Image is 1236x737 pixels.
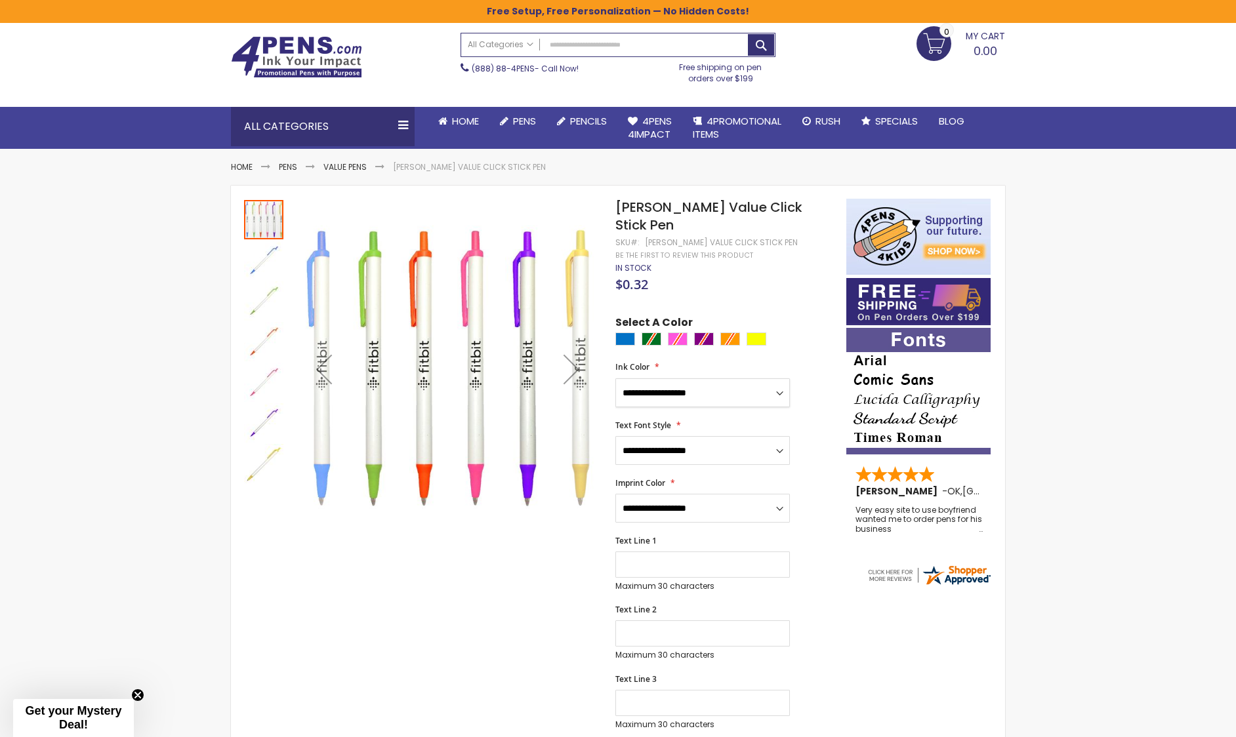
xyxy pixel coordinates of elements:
img: font-personalization-examples [846,328,991,454]
span: Blog [939,114,964,128]
div: Yellow [747,332,766,346]
div: Orlando Bright Value Click Stick Pen [244,361,285,402]
div: Orlando Bright Value Click Stick Pen [244,443,283,483]
a: 4Pens4impact [617,107,682,149]
span: - , [942,485,1059,498]
iframe: Google Customer Reviews [1128,702,1236,737]
strong: SKU [615,237,640,248]
img: Orlando Bright Value Click Stick Pen [244,444,283,483]
span: [PERSON_NAME] [855,485,942,498]
span: Ink Color [615,361,649,372]
button: Close teaser [131,688,144,702]
p: Maximum 30 characters [615,719,790,730]
div: Orlando Bright Value Click Stick Pen [244,199,285,239]
a: 4PROMOTIONALITEMS [682,107,792,149]
div: Orlando Bright Value Click Stick Pen [244,239,285,280]
span: All Categories [468,39,533,50]
img: Orlando Bright Value Click Stick Pen [244,403,283,443]
a: Value Pens [323,161,367,172]
span: Select A Color [615,315,693,333]
a: 0.00 0 [917,26,1005,59]
a: Blog [928,107,975,136]
img: 4pens 4 kids [846,199,991,275]
a: All Categories [461,33,540,55]
div: Orlando Bright Value Click Stick Pen [244,280,285,321]
span: $0.32 [615,275,648,293]
a: Pens [489,107,546,136]
span: 4Pens 4impact [628,114,672,141]
div: Get your Mystery Deal!Close teaser [13,699,134,737]
div: Orlando Bright Value Click Stick Pen [244,402,285,443]
img: Free shipping on orders over $199 [846,278,991,325]
span: Text Line 3 [615,673,657,685]
span: In stock [615,262,651,273]
p: Maximum 30 characters [615,581,790,591]
div: Very easy site to use boyfriend wanted me to order pens for his business [855,506,983,534]
img: Orlando Bright Value Click Stick Pen [298,218,598,517]
span: Pens [513,114,536,128]
a: Pencils [546,107,617,136]
span: [PERSON_NAME] Value Click Stick Pen [615,198,802,234]
p: Maximum 30 characters [615,650,790,660]
span: 4PROMOTIONAL ITEMS [693,114,781,141]
div: Orlando Bright Value Click Stick Pen [244,321,285,361]
div: [PERSON_NAME] Value Click Stick Pen [645,237,798,248]
a: Rush [792,107,851,136]
span: Imprint Color [615,477,665,488]
span: Get your Mystery Deal! [25,704,121,731]
li: [PERSON_NAME] Value Click Stick Pen [393,162,546,172]
img: Orlando Bright Value Click Stick Pen [244,322,283,361]
img: 4pens.com widget logo [866,563,992,587]
span: 0 [944,26,949,38]
a: Pens [279,161,297,172]
div: Free shipping on pen orders over $199 [666,57,776,83]
span: Home [452,114,479,128]
img: Orlando Bright Value Click Stick Pen [244,241,283,280]
span: Pencils [570,114,607,128]
div: Availability [615,263,651,273]
img: 4Pens Custom Pens and Promotional Products [231,36,362,78]
a: Be the first to review this product [615,250,753,260]
span: OK [947,485,960,498]
img: Orlando Bright Value Click Stick Pen [244,363,283,402]
span: - Call Now! [472,63,579,74]
a: Home [428,107,489,136]
span: Rush [815,114,840,128]
a: (888) 88-4PENS [472,63,535,74]
a: 4pens.com certificate URL [866,578,992,589]
div: All Categories [231,107,415,146]
span: Text Font Style [615,420,671,431]
span: [GEOGRAPHIC_DATA] [962,485,1059,498]
div: Previous [298,199,350,539]
span: Specials [875,114,918,128]
span: 0.00 [974,43,997,59]
div: Blue Light [615,332,635,346]
img: Orlando Bright Value Click Stick Pen [244,281,283,321]
a: Home [231,161,253,172]
a: Specials [851,107,928,136]
span: Text Line 2 [615,604,657,615]
div: Next [545,199,598,539]
span: Text Line 1 [615,535,657,546]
